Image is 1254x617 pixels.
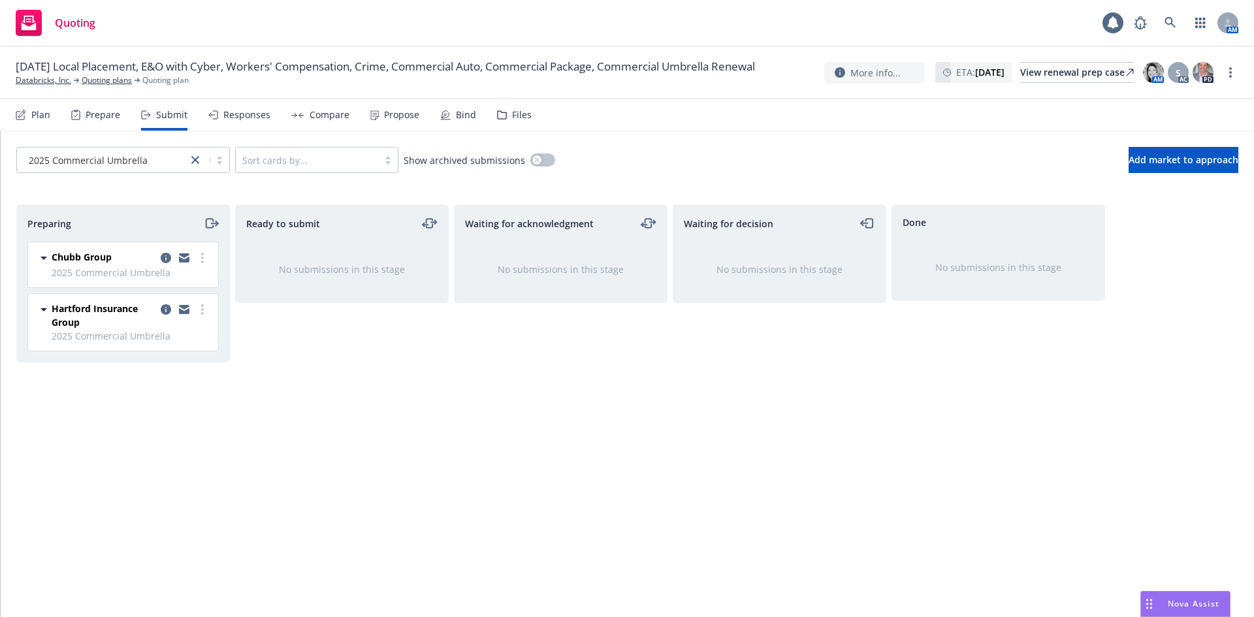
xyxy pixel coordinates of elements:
[404,153,525,167] span: Show archived submissions
[422,215,438,231] a: moveLeftRight
[158,250,174,266] a: copy logging email
[1193,62,1214,83] img: photo
[82,74,132,86] a: Quoting plans
[1157,10,1183,36] a: Search
[1020,63,1134,82] div: View renewal prep case
[24,153,181,167] span: 2025 Commercial Umbrella
[1187,10,1214,36] a: Switch app
[694,262,865,276] div: No submissions in this stage
[142,74,189,86] span: Quoting plan
[257,262,427,276] div: No submissions in this stage
[86,110,120,120] div: Prepare
[903,215,926,229] span: Done
[1129,153,1238,166] span: Add market to approach
[850,66,901,80] span: More info...
[641,215,656,231] a: moveLeftRight
[456,110,476,120] div: Bind
[246,217,320,230] span: Ready to submit
[1176,66,1181,80] span: S
[465,217,594,230] span: Waiting for acknowledgment
[860,215,875,231] a: moveLeft
[975,66,1005,78] strong: [DATE]
[684,217,773,230] span: Waiting for decision
[158,302,174,317] a: copy logging email
[52,302,155,329] span: Hartford Insurance Group
[1140,591,1230,617] button: Nova Assist
[52,329,210,343] span: 2025 Commercial Umbrella
[176,250,192,266] a: copy logging email
[195,302,210,317] a: more
[16,74,71,86] a: Databricks, Inc.
[1143,62,1164,83] img: photo
[27,217,71,230] span: Preparing
[223,110,270,120] div: Responses
[29,153,148,167] span: 2025 Commercial Umbrella
[187,152,203,168] a: close
[824,62,925,84] button: More info...
[512,110,532,120] div: Files
[384,110,419,120] div: Propose
[475,262,646,276] div: No submissions in this stage
[310,110,349,120] div: Compare
[195,250,210,266] a: more
[10,5,101,41] a: Quoting
[176,302,192,317] a: copy logging email
[1127,10,1153,36] a: Report a Bug
[52,266,210,279] span: 2025 Commercial Umbrella
[913,261,1084,274] div: No submissions in this stage
[1223,65,1238,80] a: more
[16,59,755,74] span: [DATE] Local Placement, E&O with Cyber, Workers' Compensation, Crime, Commercial Auto, Commercial...
[1168,598,1219,609] span: Nova Assist
[1129,147,1238,173] button: Add market to approach
[203,215,219,231] a: moveRight
[956,65,1005,79] span: ETA :
[31,110,50,120] div: Plan
[52,250,112,264] span: Chubb Group
[156,110,187,120] div: Submit
[55,18,95,28] span: Quoting
[1020,62,1134,83] a: View renewal prep case
[1141,592,1157,616] div: Drag to move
